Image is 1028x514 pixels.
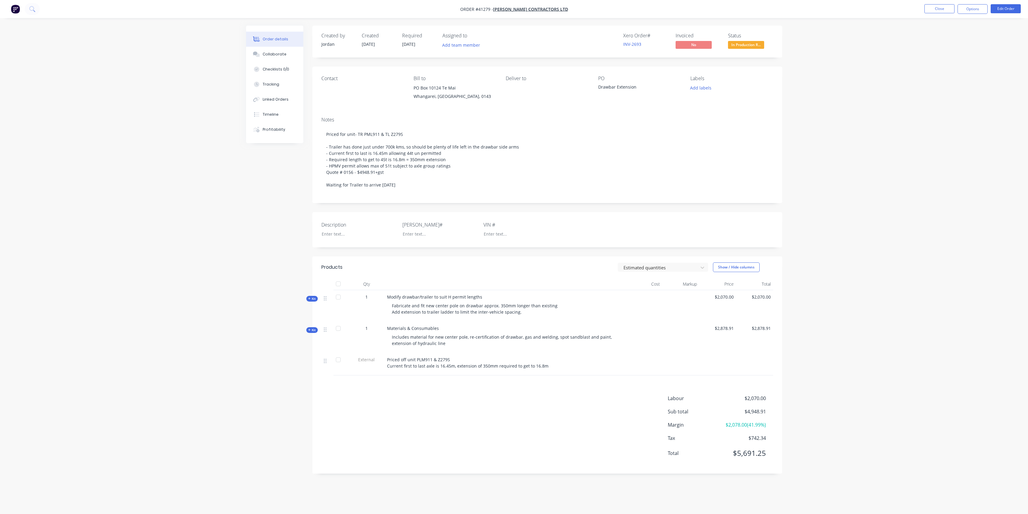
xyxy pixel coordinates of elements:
[321,221,397,228] label: Description
[321,117,773,123] div: Notes
[687,84,715,92] button: Add labels
[263,97,289,102] div: Linked Orders
[728,41,764,49] span: In Production R...
[668,434,721,442] span: Tax
[321,264,342,271] div: Products
[668,395,721,402] span: Labour
[321,125,773,194] div: Priced for unit- TR PML911 & TL Z279S - Trailer has done just under 700k kms, so should be plenty...
[662,278,699,290] div: Markup
[739,294,771,300] span: $2,070.00
[668,408,721,415] span: Sub total
[321,33,355,39] div: Created by
[702,294,734,300] span: $2,070.00
[728,41,764,50] button: In Production R...
[626,278,663,290] div: Cost
[721,395,766,402] span: $2,070.00
[493,6,568,12] a: [PERSON_NAME] Contractors Ltd
[402,33,435,39] div: Required
[387,294,482,300] span: Modify drawbar/trailer to suit H permit lengths
[414,76,496,81] div: Bill to
[246,32,303,47] button: Order details
[263,52,286,57] div: Collaborate
[690,76,773,81] div: Labels
[958,4,988,14] button: Options
[392,334,613,346] span: Includes material for new center pole, re-certification of drawbar, gas and welding, spot sandbla...
[365,325,368,331] span: 1
[668,450,721,457] span: Total
[306,296,318,302] button: Kit
[924,4,955,13] button: Close
[414,84,496,103] div: PO Box 10124 Te MaiWhangarei, [GEOGRAPHIC_DATA], 0143
[721,434,766,442] span: $742.34
[414,92,496,101] div: Whangarei, [GEOGRAPHIC_DATA], 0143
[348,278,385,290] div: Qty
[623,33,668,39] div: Xero Order #
[392,303,558,315] span: Fabricate and fit new center pole on drawbar approx. 350mm longer than existing Add extension to ...
[699,278,736,290] div: Price
[263,82,279,87] div: Tracking
[263,127,285,132] div: Profitability
[246,122,303,137] button: Profitability
[246,107,303,122] button: Timeline
[11,5,20,14] img: Factory
[598,84,673,92] div: Drawbar Extension
[721,448,766,459] span: $5,691.25
[263,112,279,117] div: Timeline
[246,47,303,62] button: Collaborate
[362,33,395,39] div: Created
[387,357,548,369] span: Priced off unit PLM911 & Z279S Current first to last axle is 16.45m, extension of 350mm required ...
[362,41,375,47] span: [DATE]
[263,67,289,72] div: Checklists 0/0
[442,41,483,49] button: Add team member
[598,76,681,81] div: PO
[321,76,404,81] div: Contact
[263,36,288,42] div: Order details
[460,6,493,12] span: Order #41279 -
[721,408,766,415] span: $4,948.91
[365,294,368,300] span: 1
[321,41,355,47] div: Jordan
[736,278,773,290] div: Total
[506,76,588,81] div: Deliver to
[414,84,496,92] div: PO Box 10124 Te Mai
[402,221,478,228] label: [PERSON_NAME]#
[246,77,303,92] button: Tracking
[246,92,303,107] button: Linked Orders
[439,41,483,49] button: Add team member
[623,41,641,47] a: INV-2693
[668,421,721,428] span: Margin
[739,325,771,331] span: $2,878.91
[402,41,415,47] span: [DATE]
[308,296,316,301] span: Kit
[483,221,559,228] label: VIN #
[676,41,712,49] span: No
[442,33,503,39] div: Assigned to
[246,62,303,77] button: Checklists 0/0
[728,33,773,39] div: Status
[387,325,439,331] span: Materials & Consumables
[351,356,382,363] span: External
[702,325,734,331] span: $2,878.91
[676,33,721,39] div: Invoiced
[991,4,1021,13] button: Edit Order
[713,262,760,272] button: Show / Hide columns
[308,328,316,332] span: Kit
[306,327,318,333] button: Kit
[721,421,766,428] span: $2,078.00 ( 41.99 %)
